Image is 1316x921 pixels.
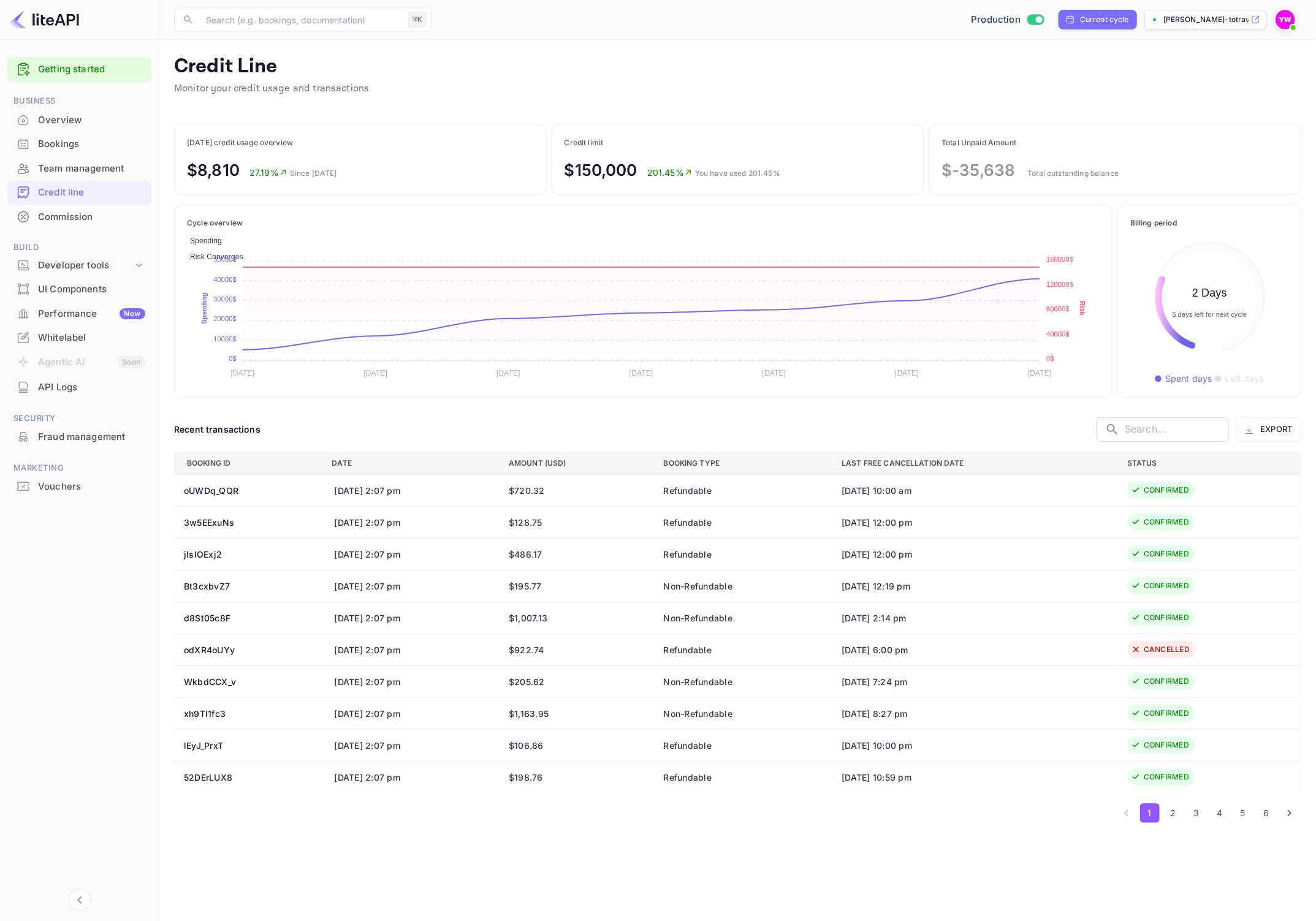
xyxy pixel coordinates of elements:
[1115,803,1301,823] nav: pagination navigation
[7,302,151,325] a: PerformanceNew
[7,412,151,425] span: Security
[174,55,369,79] p: Credit Line
[509,484,545,497] div: $720.32
[967,13,1049,27] div: Switch to Sandbox mode
[1130,218,1288,229] p: Billing period
[7,57,151,82] div: Getting started
[38,307,145,321] div: Performance
[7,376,151,400] div: API Logs
[334,580,489,593] div: [DATE] 2:07 pm
[290,168,337,179] p: Since [DATE]
[695,168,780,179] p: You have used 201.45%
[509,643,544,656] div: $922.74
[654,452,832,474] th: Booking Type
[7,475,151,498] a: Vouchers
[842,771,911,784] div: [DATE] 10:59 pm
[7,376,151,398] a: API Logs
[1028,168,1119,179] p: Total outstanding balance
[249,166,287,179] p: 27.19%
[229,355,237,362] tspan: 0$
[190,252,243,261] span: Risk Converges
[7,425,151,449] div: Fraud management
[1144,612,1189,623] div: CONFIRMED
[842,739,912,752] div: [DATE] 10:00 pm
[1046,305,1070,313] tspan: 80000$
[941,137,1119,148] p: Total Unpaid Amount
[842,484,911,497] div: [DATE] 10:00 am
[38,480,145,494] div: Vouchers
[322,452,499,474] th: Date
[842,548,912,561] div: [DATE] 12:00 pm
[1233,803,1253,823] button: Go to page 5
[664,484,712,497] div: Refundable
[38,282,145,297] div: UI Components
[565,158,637,182] p: $150,000
[334,516,489,529] div: [DATE] 2:07 pm
[7,132,151,155] a: Bookings
[664,707,733,720] div: Non-Refundable
[664,675,733,688] div: Non-Refundable
[664,771,712,784] div: Refundable
[895,368,919,377] tspan: [DATE]
[1125,417,1229,442] input: Search...
[647,166,693,179] p: 201.45%
[7,278,151,301] div: UI Components
[1117,452,1301,474] th: Status
[629,368,653,377] tspan: [DATE]
[213,315,237,322] tspan: 20000$
[1080,14,1129,25] div: Current cycle
[842,580,910,593] div: [DATE] 12:19 pm
[7,108,151,132] div: Overview
[213,335,237,343] tspan: 10000$
[1059,10,1137,29] div: Click to change billing cycle
[664,643,712,656] div: Refundable
[7,157,151,181] div: Team management
[1144,548,1189,559] div: CONFIRMED
[1276,10,1295,29] img: Yahav Winkler
[187,158,240,182] p: $8,810
[38,430,145,444] div: Fraud management
[664,516,712,529] div: Refundable
[842,516,912,529] div: [DATE] 12:00 pm
[664,739,712,752] div: Refundable
[175,729,322,761] th: lEyJ_PrxT
[334,771,489,784] div: [DATE] 2:07 pm
[7,278,151,300] a: UI Components
[231,368,255,377] tspan: [DATE]
[1046,355,1054,362] tspan: 0$
[175,634,322,665] th: odXR4oUYy
[1215,372,1265,385] p: ● Left days
[69,889,91,911] button: Collapse navigation
[38,331,145,345] div: Whitelabel
[187,137,337,148] p: [DATE] credit usage overview
[187,218,1100,229] p: Cycle overview
[1187,803,1206,823] button: Go to page 3
[496,368,520,377] tspan: [DATE]
[1257,803,1276,823] button: Go to page 6
[7,255,151,276] div: Developer tools
[175,452,322,474] th: Booking ID
[565,137,780,148] p: Credit limit
[7,205,151,229] div: Commission
[509,612,547,624] div: $1,007.13
[10,10,79,29] img: LiteAPI logo
[7,461,151,475] span: Marketing
[1144,485,1189,496] div: CONFIRMED
[174,81,369,96] p: Monitor your credit usage and transactions
[1028,368,1052,377] tspan: [DATE]
[832,452,1117,474] th: Last free cancellation date
[509,675,545,688] div: $205.62
[334,548,489,561] div: [DATE] 2:07 pm
[763,368,786,377] tspan: [DATE]
[174,423,261,436] div: Recent transactions
[408,12,427,28] div: ⌘K
[1046,280,1073,287] tspan: 120000$
[1280,803,1299,823] button: Go to next page
[7,181,151,203] a: Credit line
[334,675,489,688] div: [DATE] 2:07 pm
[1163,14,1249,25] p: [PERSON_NAME]-totravel...
[199,7,403,32] input: Search (e.g. bookings, documentation)
[1236,417,1301,442] button: Export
